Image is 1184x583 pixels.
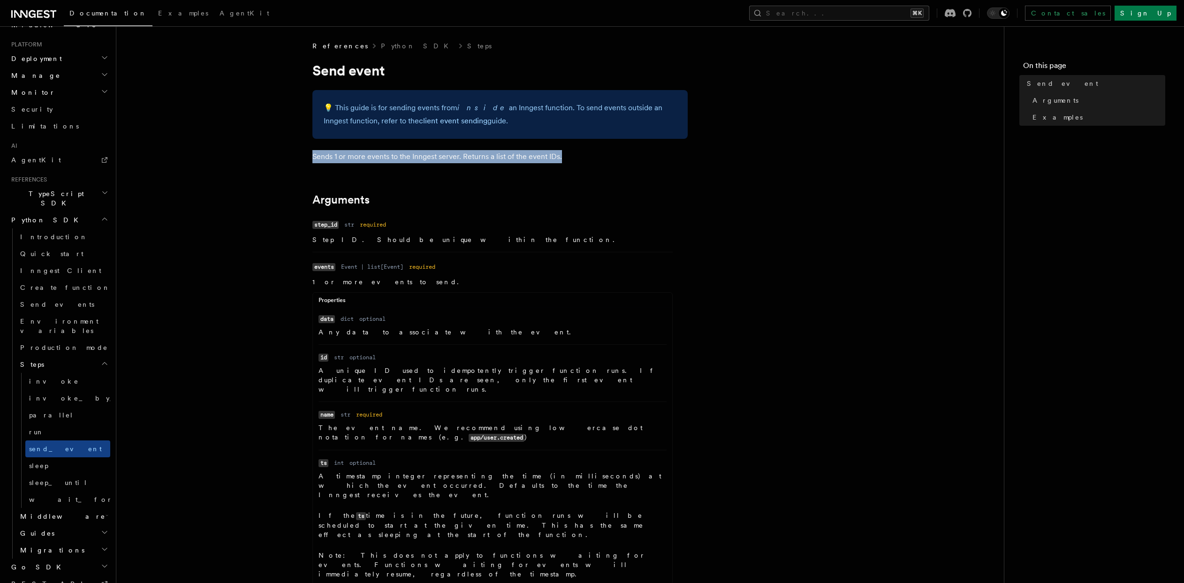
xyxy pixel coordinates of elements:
[312,235,673,244] p: Step ID. Should be unique within the function.
[29,445,102,453] span: send_event
[25,474,110,491] a: sleep_until
[312,41,368,51] span: References
[25,440,110,457] a: send_event
[1023,75,1165,92] a: Send event
[20,267,101,274] span: Inngest Client
[8,50,110,67] button: Deployment
[319,366,667,394] p: A unique ID used to idempotently trigger function runs. If duplicate event IDs are seen, only the...
[1032,96,1078,105] span: Arguments
[16,360,44,369] span: Steps
[20,284,110,291] span: Create function
[11,106,53,113] span: Security
[25,373,110,390] a: invoke
[25,457,110,474] a: sleep
[20,301,94,308] span: Send events
[25,424,110,440] a: run
[16,373,110,508] div: Steps
[25,390,110,407] a: invoke_by_id
[8,71,61,80] span: Manage
[8,176,47,183] span: References
[1115,6,1176,21] a: Sign Up
[8,54,62,63] span: Deployment
[341,263,403,271] dd: Event | list[Event]
[467,41,492,51] a: Steps
[341,315,354,323] dd: dict
[312,62,688,79] h1: Send event
[312,221,339,229] code: step_id
[29,496,166,503] span: wait_for_event
[381,41,454,51] a: Python SDK
[8,559,110,575] button: Go SDK
[8,41,42,48] span: Platform
[324,101,676,128] p: 💡️ This guide is for sending events from an Inngest function. To send events outside an Inngest f...
[16,508,110,525] button: Middleware
[29,428,44,436] span: run
[1032,113,1083,122] span: Examples
[16,529,54,538] span: Guides
[409,263,435,271] dd: required
[29,378,79,385] span: invoke
[29,479,88,486] span: sleep_until
[319,411,335,419] code: name
[8,84,110,101] button: Monitor
[334,459,344,467] dd: int
[312,150,688,163] p: Sends 1 or more events to the Inngest server. Returns a list of the event IDs.
[1025,6,1111,21] a: Contact sales
[360,221,386,228] dd: required
[312,277,673,287] p: 1 or more events to send.
[1029,92,1165,109] a: Arguments
[69,9,147,17] span: Documentation
[356,411,382,418] dd: required
[16,525,110,542] button: Guides
[8,118,110,135] a: Limitations
[419,116,487,125] a: client event sending
[20,233,88,241] span: Introduction
[8,228,110,559] div: Python SDK
[457,103,509,112] em: inside
[220,9,269,17] span: AgentKit
[349,459,376,467] dd: optional
[349,354,376,361] dd: optional
[16,228,110,245] a: Introduction
[334,354,344,361] dd: str
[987,8,1009,19] button: Toggle dark mode
[16,542,110,559] button: Migrations
[16,545,84,555] span: Migrations
[319,315,335,323] code: data
[20,344,108,351] span: Production mode
[319,551,667,579] p: Note: This does not apply to functions waiting for events. Functions waiting for events will imme...
[8,215,84,225] span: Python SDK
[16,296,110,313] a: Send events
[319,423,667,442] p: The event name. We recommend using lowercase dot notation for names (e.g. )
[8,142,17,150] span: AI
[8,189,101,208] span: TypeScript SDK
[1023,60,1165,75] h4: On this page
[8,212,110,228] button: Python SDK
[29,411,74,419] span: parallel
[312,193,370,206] a: Arguments
[319,354,328,362] code: id
[158,9,208,17] span: Examples
[64,3,152,26] a: Documentation
[16,279,110,296] a: Create function
[16,356,110,373] button: Steps
[313,296,672,308] div: Properties
[29,394,139,402] span: invoke_by_id
[319,471,667,500] p: A timestamp integer representing the time (in milliseconds) at which the event occurred. Defaults...
[152,3,214,25] a: Examples
[29,462,48,469] span: sleep
[8,562,67,572] span: Go SDK
[749,6,929,21] button: Search...⌘K
[341,411,350,418] dd: str
[20,250,83,257] span: Quick start
[16,339,110,356] a: Production mode
[319,327,667,337] p: Any data to associate with the event.
[25,407,110,424] a: parallel
[214,3,275,25] a: AgentKit
[8,185,110,212] button: TypeScript SDK
[8,67,110,84] button: Manage
[1029,109,1165,126] a: Examples
[16,245,110,262] a: Quick start
[16,512,106,521] span: Middleware
[11,156,61,164] span: AgentKit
